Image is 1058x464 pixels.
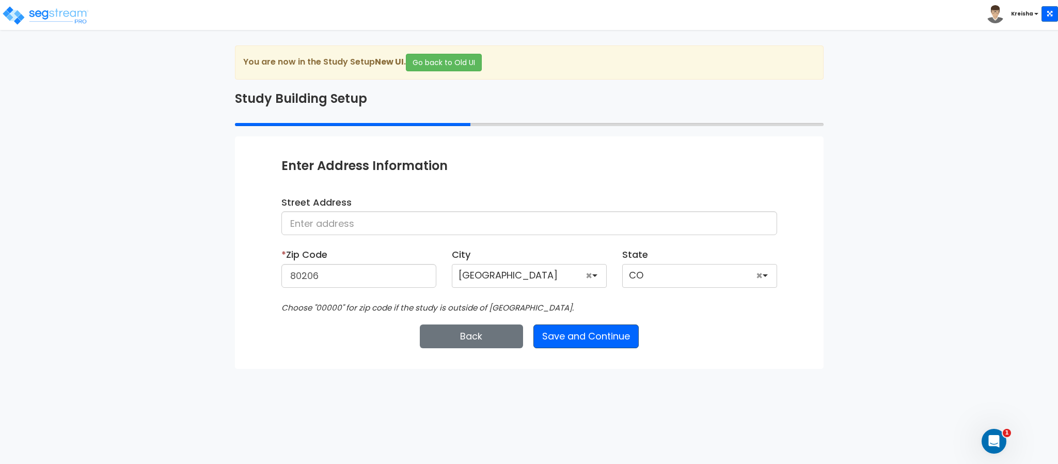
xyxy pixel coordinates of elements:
a: Clear [582,264,595,288]
img: logo_pro_r.png [2,5,89,26]
div: [GEOGRAPHIC_DATA] [459,270,558,281]
iframe: Intercom live chat [982,429,1006,454]
button: Save and Continue [533,324,639,348]
a: Clear [753,264,766,288]
div: CO [629,270,643,281]
i: Choose "00000" for zip code if the study is outside of [GEOGRAPHIC_DATA]. [281,302,574,313]
img: avatar.png [986,5,1004,23]
button: Back [420,324,523,348]
label: Street Address [281,196,352,209]
div: Study Building Setup [227,90,831,107]
label: Zip Code [281,248,327,261]
div: Enter Address Information [281,157,777,175]
label: City [452,248,470,261]
input: Enter address [281,211,777,235]
button: Go back to Old UI [406,54,482,71]
input: Enter zip code [281,264,436,288]
strong: New UI [375,56,404,68]
label: State [622,248,648,261]
span: 1 [1003,429,1011,437]
div: You are now in the Study Setup . [235,45,824,80]
b: Kreisha [1011,10,1033,18]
